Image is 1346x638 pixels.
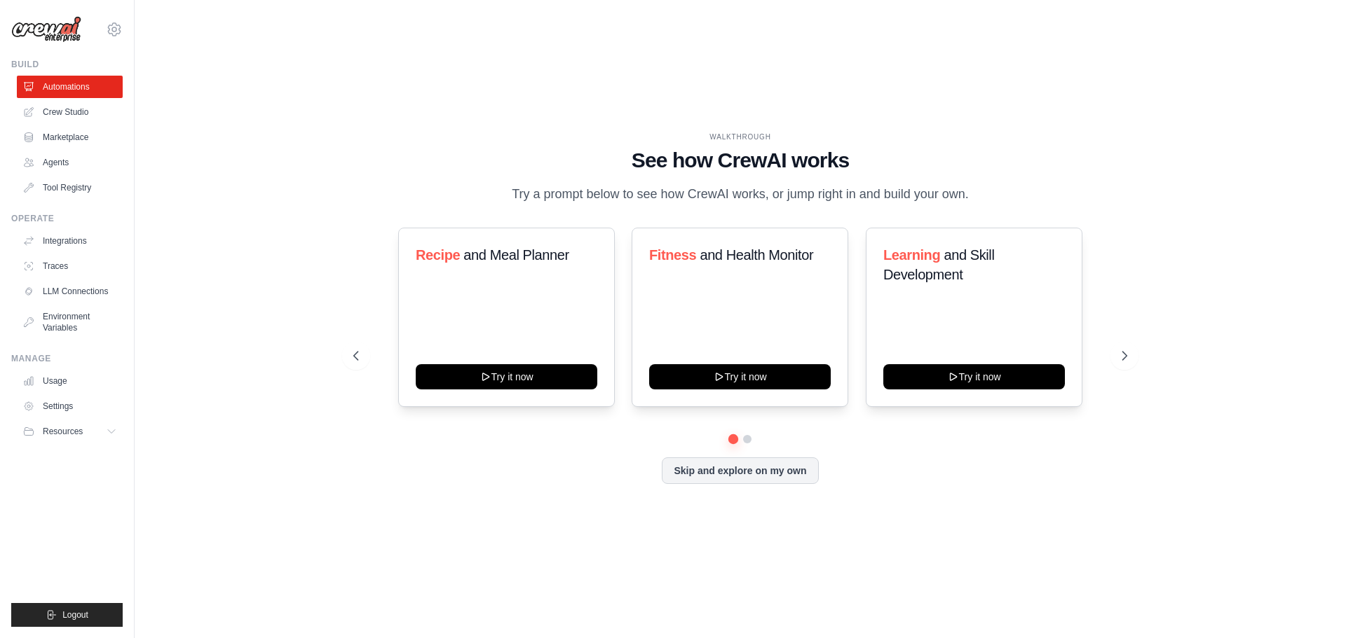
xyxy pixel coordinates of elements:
span: Fitness [649,247,696,263]
a: LLM Connections [17,280,123,303]
a: Tool Registry [17,176,123,199]
span: and Meal Planner [463,247,569,263]
div: Manage [11,353,123,364]
button: Skip and explore on my own [662,457,818,484]
a: Automations [17,76,123,98]
h1: See how CrewAI works [353,148,1127,173]
a: Agents [17,151,123,174]
span: and Skill Development [883,247,994,282]
button: Try it now [649,364,831,389]
button: Resources [17,420,123,443]
button: Logout [11,603,123,627]
span: Resources [43,426,83,437]
span: Recipe [416,247,460,263]
a: Environment Variables [17,305,123,339]
a: Integrations [17,230,123,252]
a: Usage [17,370,123,392]
a: Crew Studio [17,101,123,123]
span: and Health Monitor [700,247,814,263]
div: Operate [11,213,123,224]
a: Traces [17,255,123,277]
button: Try it now [883,364,1065,389]
div: Build [11,59,123,70]
span: Learning [883,247,940,263]
div: WALKTHROUGH [353,132,1127,142]
button: Try it now [416,364,597,389]
img: Logo [11,16,81,43]
span: Logout [62,609,88,620]
a: Marketplace [17,126,123,148]
p: Try a prompt below to see how CrewAI works, or jump right in and build your own. [505,184,976,204]
a: Settings [17,395,123,417]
